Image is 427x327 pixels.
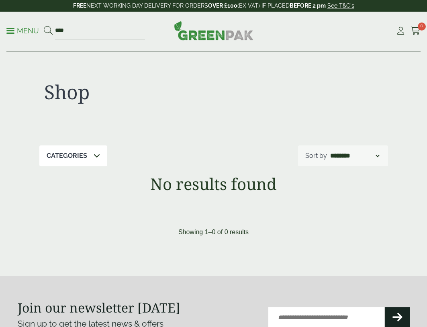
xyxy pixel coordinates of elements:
[329,151,381,161] select: Shop order
[174,21,253,40] img: GreenPak Supplies
[47,151,87,161] p: Categories
[18,174,410,194] h1: No results found
[178,227,249,237] p: Showing 1–0 of 0 results
[411,27,421,35] i: Cart
[327,2,354,9] a: See T&C's
[73,2,86,9] strong: FREE
[305,151,327,161] p: Sort by
[411,25,421,37] a: 0
[6,26,39,34] a: Menu
[208,2,237,9] strong: OVER £100
[44,80,209,104] h1: Shop
[418,22,426,31] span: 0
[6,26,39,36] p: Menu
[396,27,406,35] i: My Account
[290,2,326,9] strong: BEFORE 2 pm
[18,299,180,316] strong: Join our newsletter [DATE]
